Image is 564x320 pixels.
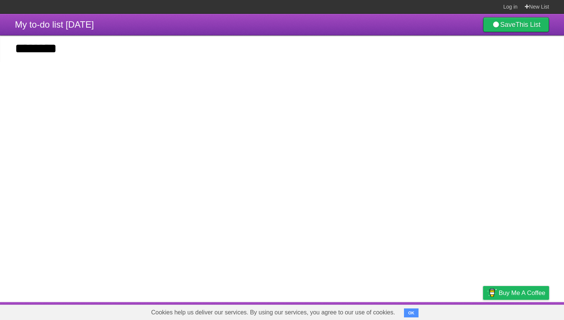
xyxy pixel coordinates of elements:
[483,17,549,32] a: SaveThis List
[483,286,549,300] a: Buy me a coffee
[448,304,464,318] a: Terms
[384,304,399,318] a: About
[408,304,439,318] a: Developers
[15,19,94,29] span: My to-do list [DATE]
[499,286,545,299] span: Buy me a coffee
[487,286,497,299] img: Buy me a coffee
[404,308,419,317] button: OK
[516,21,540,28] b: This List
[473,304,493,318] a: Privacy
[144,305,402,320] span: Cookies help us deliver our services. By using our services, you agree to our use of cookies.
[502,304,549,318] a: Suggest a feature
